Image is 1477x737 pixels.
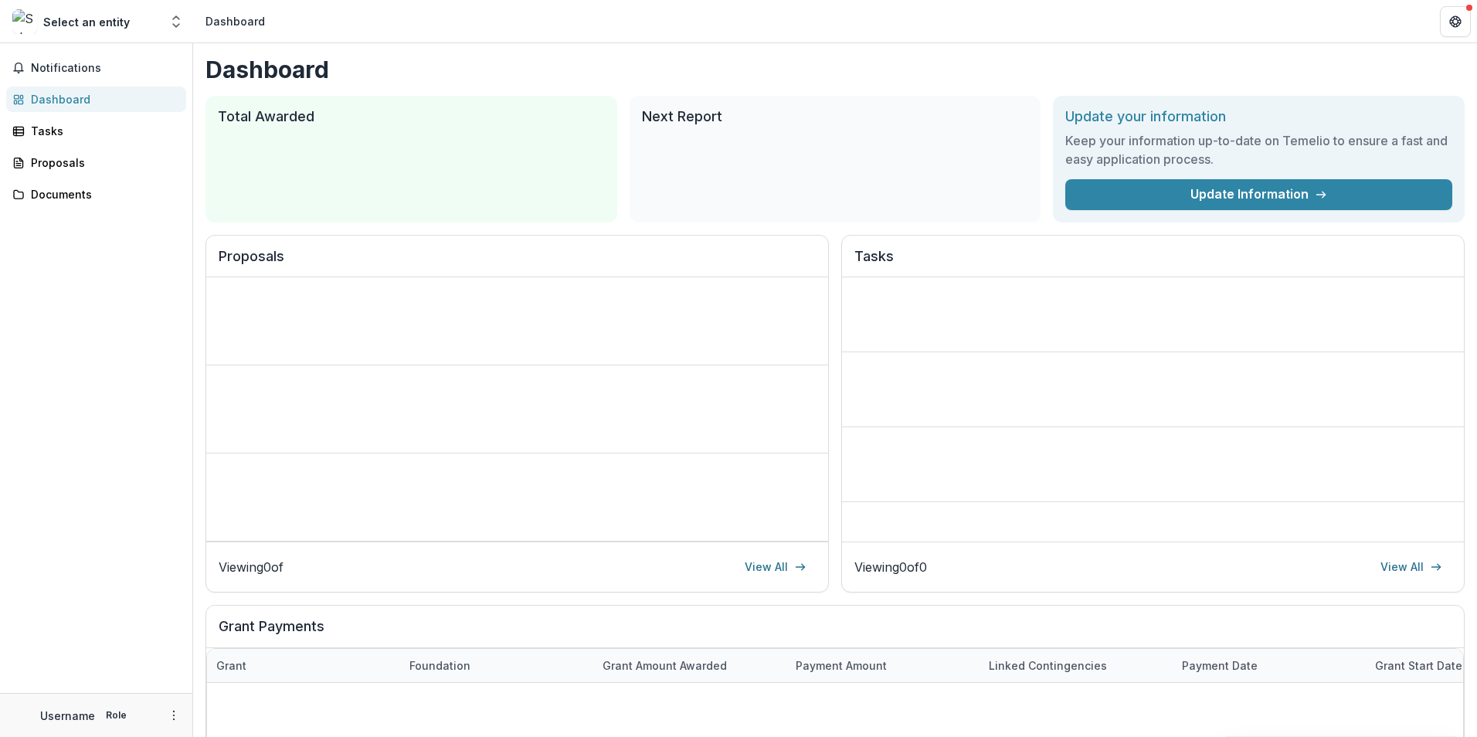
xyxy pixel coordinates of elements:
[6,150,186,175] a: Proposals
[6,118,186,144] a: Tasks
[1440,6,1471,37] button: Get Help
[12,9,37,34] img: Select an entity
[205,56,1465,83] h1: Dashboard
[31,123,174,139] div: Tasks
[1065,179,1452,210] a: Update Information
[854,558,927,576] p: Viewing 0 of 0
[1065,108,1452,125] h2: Update your information
[199,10,271,32] nav: breadcrumb
[6,87,186,112] a: Dashboard
[43,14,130,30] div: Select an entity
[219,618,1452,647] h2: Grant Payments
[735,555,816,579] a: View All
[1371,555,1452,579] a: View All
[642,108,1029,125] h2: Next Report
[165,6,187,37] button: Open entity switcher
[101,708,131,722] p: Role
[31,155,174,171] div: Proposals
[205,13,265,29] div: Dashboard
[218,108,605,125] h2: Total Awarded
[165,706,183,725] button: More
[6,182,186,207] a: Documents
[219,558,284,576] p: Viewing 0 of
[40,708,95,724] p: Username
[854,248,1452,277] h2: Tasks
[31,91,174,107] div: Dashboard
[31,62,180,75] span: Notifications
[6,56,186,80] button: Notifications
[219,248,816,277] h2: Proposals
[31,186,174,202] div: Documents
[1065,131,1452,168] h3: Keep your information up-to-date on Temelio to ensure a fast and easy application process.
